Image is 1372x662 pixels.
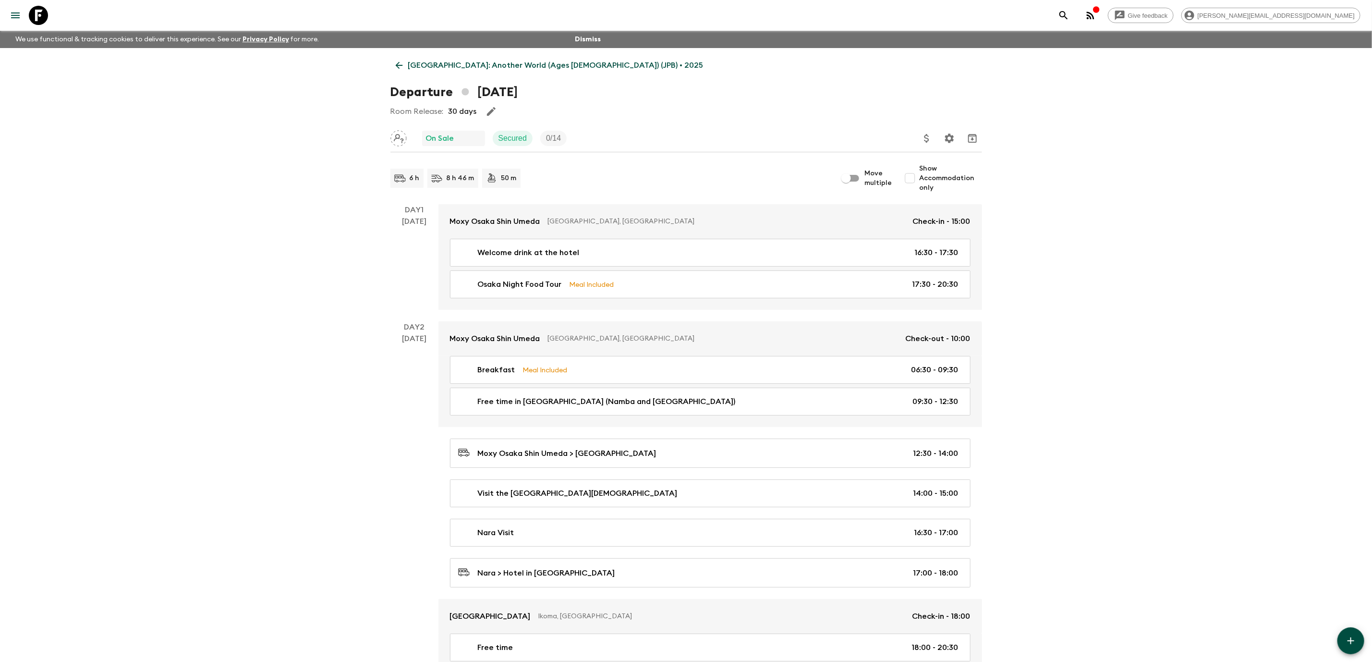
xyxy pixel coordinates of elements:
[906,333,971,344] p: Check-out - 10:00
[538,612,905,621] p: Ikoma, [GEOGRAPHIC_DATA]
[450,388,971,416] a: Free time in [GEOGRAPHIC_DATA] (Namba and [GEOGRAPHIC_DATA])09:30 - 12:30
[450,634,971,662] a: Free time18:00 - 20:30
[6,6,25,25] button: menu
[865,169,893,188] span: Move multiple
[478,396,736,407] p: Free time in [GEOGRAPHIC_DATA] (Namba and [GEOGRAPHIC_DATA])
[917,129,936,148] button: Update Price, Early Bird Discount and Costs
[1192,12,1360,19] span: [PERSON_NAME][EMAIL_ADDRESS][DOMAIN_NAME]
[915,247,959,258] p: 16:30 - 17:30
[912,279,959,290] p: 17:30 - 20:30
[478,642,513,653] p: Free time
[478,527,514,539] p: Nara Visit
[438,204,982,239] a: Moxy Osaka Shin Umeda[GEOGRAPHIC_DATA], [GEOGRAPHIC_DATA]Check-in - 15:00
[478,448,656,459] p: Moxy Osaka Shin Umeda > [GEOGRAPHIC_DATA]
[450,439,971,468] a: Moxy Osaka Shin Umeda > [GEOGRAPHIC_DATA]12:30 - 14:00
[390,56,709,75] a: [GEOGRAPHIC_DATA]: Another World (Ages [DEMOGRAPHIC_DATA]) (JPB) • 2025
[390,204,438,216] p: Day 1
[390,83,518,102] h1: Departure [DATE]
[243,36,289,43] a: Privacy Policy
[963,129,982,148] button: Archive (Completed, Cancelled or Unsynced Departures only)
[390,133,407,141] span: Assign pack leader
[402,216,426,310] div: [DATE]
[570,279,614,290] p: Meal Included
[426,133,454,144] p: On Sale
[478,567,615,579] p: Nara > Hotel in [GEOGRAPHIC_DATA]
[540,131,567,146] div: Trip Fill
[450,611,531,622] p: [GEOGRAPHIC_DATA]
[1054,6,1073,25] button: search adventures
[914,527,959,539] p: 16:30 - 17:00
[12,31,323,48] p: We use functional & tracking cookies to deliver this experience. See our for more.
[450,519,971,547] a: Nara Visit16:30 - 17:00
[913,448,959,459] p: 12:30 - 14:00
[410,173,420,183] p: 6 h
[913,488,959,499] p: 14:00 - 15:00
[478,488,678,499] p: Visit the [GEOGRAPHIC_DATA][DEMOGRAPHIC_DATA]
[913,216,971,227] p: Check-in - 15:00
[447,173,474,183] p: 8 h 46 m
[548,334,898,343] p: [GEOGRAPHIC_DATA], [GEOGRAPHIC_DATA]
[478,247,580,258] p: Welcome drink at the hotel
[450,558,971,588] a: Nara > Hotel in [GEOGRAPHIC_DATA]17:00 - 18:00
[912,611,971,622] p: Check-in - 18:00
[450,356,971,384] a: BreakfastMeal Included06:30 - 09:30
[450,239,971,267] a: Welcome drink at the hotel16:30 - 17:30
[493,131,533,146] div: Secured
[390,106,444,117] p: Room Release:
[546,133,561,144] p: 0 / 14
[450,270,971,298] a: Osaka Night Food TourMeal Included17:30 - 20:30
[438,321,982,356] a: Moxy Osaka Shin Umeda[GEOGRAPHIC_DATA], [GEOGRAPHIC_DATA]Check-out - 10:00
[390,321,438,333] p: Day 2
[1123,12,1173,19] span: Give feedback
[450,479,971,507] a: Visit the [GEOGRAPHIC_DATA][DEMOGRAPHIC_DATA]14:00 - 15:00
[450,333,540,344] p: Moxy Osaka Shin Umeda
[523,365,568,375] p: Meal Included
[913,567,959,579] p: 17:00 - 18:00
[1108,8,1174,23] a: Give feedback
[449,106,477,117] p: 30 days
[1181,8,1360,23] div: [PERSON_NAME][EMAIL_ADDRESS][DOMAIN_NAME]
[438,599,982,634] a: [GEOGRAPHIC_DATA]Ikoma, [GEOGRAPHIC_DATA]Check-in - 18:00
[478,279,562,290] p: Osaka Night Food Tour
[408,60,704,71] p: [GEOGRAPHIC_DATA]: Another World (Ages [DEMOGRAPHIC_DATA]) (JPB) • 2025
[478,364,515,376] p: Breakfast
[940,129,959,148] button: Settings
[450,216,540,227] p: Moxy Osaka Shin Umeda
[572,33,603,46] button: Dismiss
[911,364,959,376] p: 06:30 - 09:30
[501,173,517,183] p: 50 m
[548,217,905,226] p: [GEOGRAPHIC_DATA], [GEOGRAPHIC_DATA]
[498,133,527,144] p: Secured
[912,642,959,653] p: 18:00 - 20:30
[920,164,982,193] span: Show Accommodation only
[913,396,959,407] p: 09:30 - 12:30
